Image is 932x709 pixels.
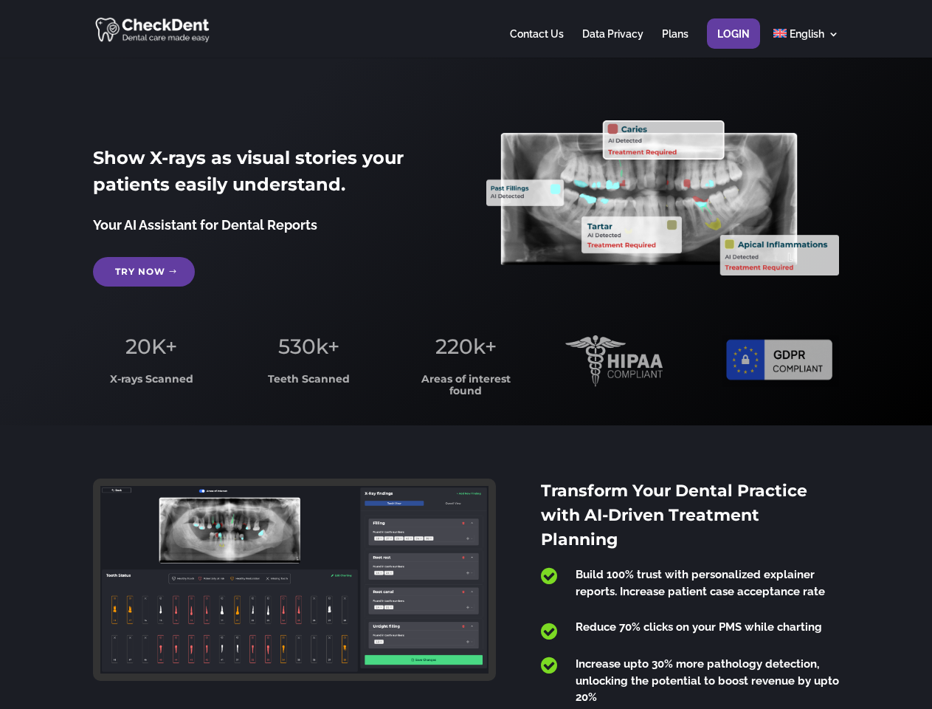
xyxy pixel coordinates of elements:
[576,568,825,598] span: Build 100% trust with personalized explainer reports. Increase patient case acceptance rate
[408,374,525,404] h3: Areas of interest found
[125,334,177,359] span: 20K+
[541,622,557,641] span: 
[93,145,445,205] h2: Show X-rays as visual stories your patients easily understand.
[582,29,643,58] a: Data Privacy
[95,15,211,44] img: CheckDent AI
[576,657,839,704] span: Increase upto 30% more pathology detection, unlocking the potential to boost revenue by upto 20%
[486,120,838,275] img: X_Ray_annotated
[510,29,564,58] a: Contact Us
[576,620,822,634] span: Reduce 70% clicks on your PMS while charting
[773,29,839,58] a: English
[93,257,195,287] a: Try Now
[541,481,807,549] span: Transform Your Dental Practice with AI-Driven Treatment Planning
[541,566,557,586] span: 
[717,29,750,58] a: Login
[790,28,824,40] span: English
[435,334,497,359] span: 220k+
[662,29,688,58] a: Plans
[278,334,339,359] span: 530k+
[541,656,557,675] span: 
[93,217,317,233] span: Your AI Assistant for Dental Reports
